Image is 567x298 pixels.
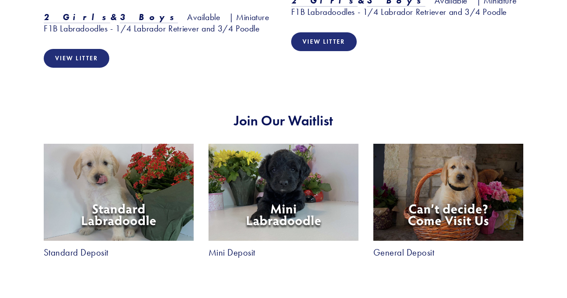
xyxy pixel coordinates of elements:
a: Mini Deposit [209,248,255,257]
a: Standard Deposit [44,248,108,257]
em: 3 Boys [120,12,178,22]
a: View Litter [44,49,109,68]
em: 2 Girls [44,12,110,22]
img: General Deposit [373,144,523,241]
img: Mini Deposit [209,144,358,241]
a: General Deposit [373,248,434,257]
h2: Join Our Waitlist [44,112,523,129]
a: View Litter [291,32,357,51]
em: & [110,12,120,22]
a: 3 Boys [120,12,178,23]
img: Standard Deposit [44,144,194,241]
h3: Available | Miniature F1B Labradoodles - 1/4 Labrador Retriever and 3/4 Poodle [44,11,276,34]
a: 2 Girls [44,12,110,23]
